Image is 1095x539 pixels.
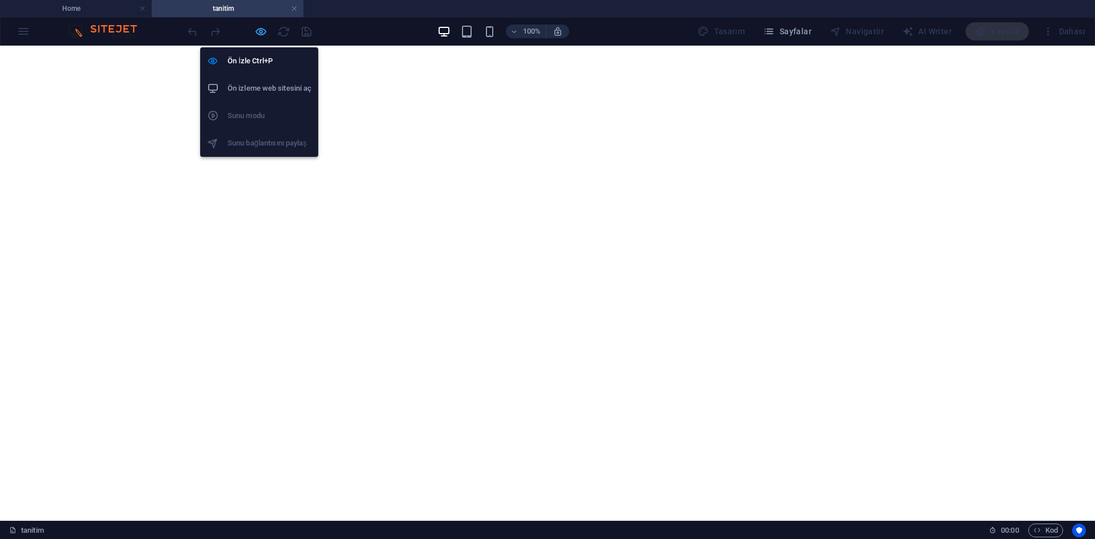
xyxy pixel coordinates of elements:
[1072,524,1086,537] button: Usercentrics
[66,25,151,38] img: Editor Logo
[759,22,816,40] button: Sayfalar
[1028,524,1063,537] button: Kod
[1033,524,1058,537] span: Kod
[1001,524,1019,537] span: 00 00
[228,54,311,68] h6: Ön İzle Ctrl+P
[693,22,749,40] div: Tasarım (Ctrl+Alt+Y)
[506,25,546,38] button: 100%
[553,26,563,37] i: Yeniden boyutlandırmada yakınlaştırma düzeyini seçilen cihaza uyacak şekilde otomatik olarak ayarla.
[9,524,44,537] a: Seçimi iptal etmek için tıkla. Sayfaları açmak için çift tıkla
[523,25,541,38] h6: 100%
[152,2,303,15] h4: tanitim
[763,26,812,37] span: Sayfalar
[1009,526,1011,534] span: :
[989,524,1019,537] h6: Oturum süresi
[228,82,311,95] h6: Ön izleme web sitesini aç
